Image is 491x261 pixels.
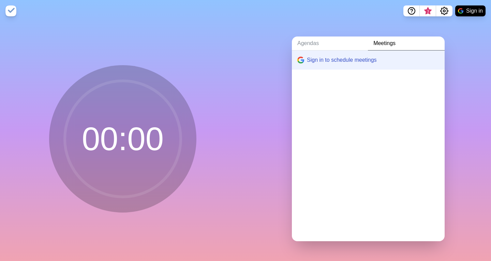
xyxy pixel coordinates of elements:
img: google logo [458,8,463,14]
img: timeblocks logo [5,5,16,16]
button: What’s new [420,5,436,16]
button: Sign in to schedule meetings [292,50,445,70]
button: Help [403,5,420,16]
button: Sign in [455,5,486,16]
span: 3 [425,9,431,14]
img: google logo [297,57,304,63]
a: Meetings [368,37,445,50]
button: Settings [436,5,452,16]
a: Agendas [292,37,368,50]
